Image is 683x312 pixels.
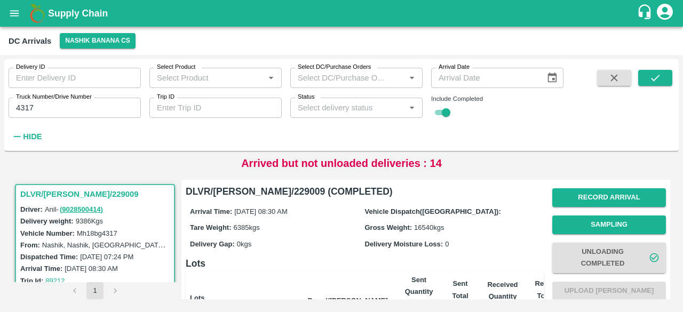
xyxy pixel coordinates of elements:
input: Select delivery status [293,101,402,115]
label: [DATE] 07:24 PM [80,253,133,261]
h3: DLVR/[PERSON_NAME]/229009 [20,187,173,201]
a: (9028500414) [60,205,103,213]
p: Arrived but not unloaded deliveries : 14 [241,155,442,171]
strong: Hide [23,132,42,141]
div: account of current user [655,2,674,25]
label: Delivery ID [16,63,45,71]
button: Unloading Completed [552,243,666,274]
button: Sampling [552,215,666,234]
span: Anil - [45,205,104,213]
input: Enter Delivery ID [9,68,141,88]
button: Open [405,101,419,115]
h6: Lots [186,256,544,271]
label: From: [20,241,40,249]
div: DC Arrivals [9,34,51,48]
label: Arrival Date [439,63,470,71]
label: Delivery Moisture Loss: [365,240,443,248]
span: 0 kgs [237,240,251,248]
label: Dispatched Time: [20,253,78,261]
b: Lots [190,294,204,302]
input: Arrival Date [431,68,538,88]
label: Nashik, Nashik, [GEOGRAPHIC_DATA], [GEOGRAPHIC_DATA], [GEOGRAPHIC_DATA] [42,241,316,249]
label: Driver: [20,205,43,213]
label: Delivery Gap: [190,240,235,248]
input: Select DC/Purchase Orders [293,71,388,85]
nav: pagination navigation [65,282,125,299]
button: Choose date [542,68,562,88]
label: Delivery weight: [20,217,74,225]
span: [DATE] 08:30 AM [234,207,287,215]
span: 16540 kgs [414,223,444,231]
label: Trip Id: [20,277,43,285]
button: Hide [9,127,45,146]
input: Select Product [153,71,261,85]
b: Supply Chain [48,8,108,19]
label: Vehicle Number: [20,229,75,237]
a: Supply Chain [48,6,637,21]
button: Record Arrival [552,188,666,207]
label: Arrival Time: [190,207,232,215]
label: Mh18bg4317 [77,229,117,237]
button: Open [264,71,278,85]
span: 0 [445,240,449,248]
label: [DATE] 08:30 AM [65,265,117,273]
h6: DLVR/[PERSON_NAME]/229009 (COMPLETED) [186,184,544,199]
a: 89212 [45,277,65,285]
b: Received Total Weight [535,279,566,311]
img: logo [27,3,48,24]
button: page 1 [86,282,104,299]
div: Include Completed [431,94,563,103]
label: Tare Weight: [190,223,232,231]
button: Open [405,71,419,85]
input: Enter Trip ID [149,98,282,118]
label: Vehicle Dispatch([GEOGRAPHIC_DATA]): [365,207,501,215]
label: Trip ID [157,93,174,101]
label: Select Product [157,63,195,71]
label: Truck Number/Drive Number [16,93,92,101]
label: Arrival Time: [20,265,62,273]
button: Select DC [60,33,136,49]
label: Gross Weight: [365,223,412,231]
b: Brand/[PERSON_NAME] [308,297,388,305]
input: Enter Truck Number/Drive Number [9,98,141,118]
span: 6385 kgs [234,223,260,231]
label: Status [298,93,315,101]
div: customer-support [637,4,655,23]
b: Received Quantity [487,281,518,300]
button: open drawer [2,1,27,26]
b: Sent Quantity [405,276,433,295]
label: 9386 Kgs [76,217,103,225]
label: Select DC/Purchase Orders [298,63,371,71]
b: Sent Total Weight [450,279,473,311]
